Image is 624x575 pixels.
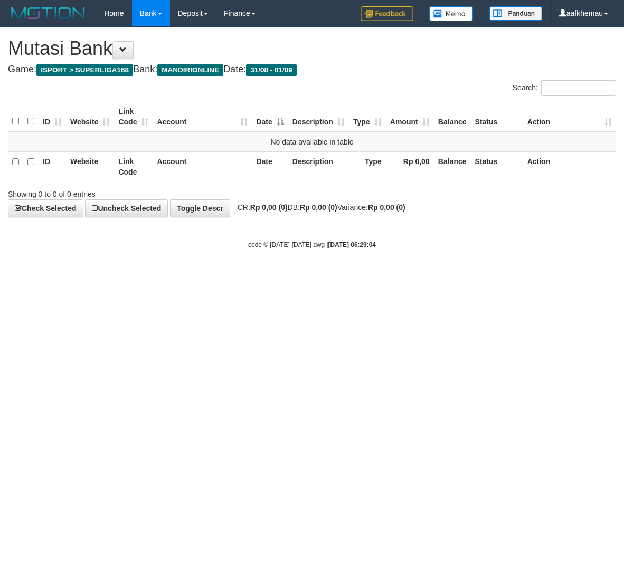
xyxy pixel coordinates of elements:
span: MANDIRIONLINE [157,64,223,76]
th: Website [66,151,114,181]
h1: Mutasi Bank [8,38,616,59]
small: code © [DATE]-[DATE] dwg | [248,241,376,248]
th: Link Code [114,151,153,181]
th: Date: activate to sort column descending [252,102,288,132]
th: Balance [434,102,471,132]
th: Description: activate to sort column ascending [288,102,349,132]
a: Toggle Descr [170,199,230,217]
th: Type [349,151,386,181]
th: Account [153,151,252,181]
th: Rp 0,00 [386,151,434,181]
th: Type: activate to sort column ascending [349,102,386,132]
a: Check Selected [8,199,83,217]
th: ID [39,151,66,181]
img: panduan.png [489,6,542,21]
th: ID: activate to sort column ascending [39,102,66,132]
th: Status [471,151,523,181]
strong: Rp 0,00 (0) [368,203,405,212]
th: Date [252,151,288,181]
h4: Game: Bank: Date: [8,64,616,75]
div: Showing 0 to 0 of 0 entries [8,185,252,199]
th: Action [523,151,616,181]
th: Website: activate to sort column ascending [66,102,114,132]
th: Balance [434,151,471,181]
img: MOTION_logo.png [8,5,88,21]
th: Status [471,102,523,132]
span: CR: DB: Variance: [232,203,405,212]
strong: Rp 0,00 (0) [300,203,337,212]
td: No data available in table [8,132,616,152]
th: Amount: activate to sort column ascending [386,102,434,132]
th: Account: activate to sort column ascending [153,102,252,132]
span: ISPORT > SUPERLIGA168 [36,64,133,76]
span: 31/08 - 01/09 [246,64,297,76]
strong: [DATE] 06:29:04 [328,241,376,248]
th: Action: activate to sort column ascending [523,102,616,132]
a: Uncheck Selected [85,199,168,217]
img: Feedback.jpg [361,6,413,21]
th: Link Code: activate to sort column ascending [114,102,153,132]
strong: Rp 0,00 (0) [250,203,288,212]
th: Description [288,151,349,181]
img: Button%20Memo.svg [429,6,474,21]
input: Search: [541,80,616,96]
label: Search: [513,80,616,96]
